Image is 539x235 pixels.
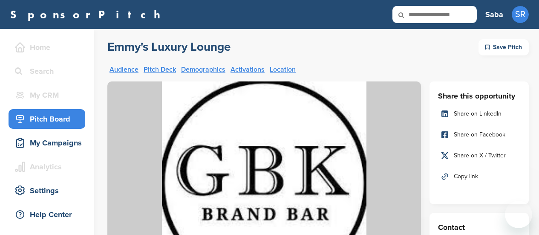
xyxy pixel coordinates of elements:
iframe: Button to launch messaging window [505,201,532,228]
a: Share on X / Twitter [438,147,520,165]
div: My CRM [13,87,85,103]
div: Search [13,64,85,79]
span: SR [512,6,529,23]
div: Help Center [13,207,85,222]
a: SponsorPitch [10,9,166,20]
div: Pitch Board [13,111,85,127]
a: Help Center [9,205,85,224]
a: Saba [485,5,503,24]
a: Search [9,61,85,81]
a: Copy link [438,168,520,186]
a: My Campaigns [9,133,85,153]
a: Home [9,38,85,57]
div: Save Pitch [478,39,529,55]
a: Emmy's Luxury Lounge [107,39,231,55]
span: Share on Facebook [454,130,505,139]
a: Pitch Deck [144,66,176,73]
span: Share on LinkedIn [454,109,502,119]
a: Location [270,66,296,73]
a: Share on LinkedIn [438,105,520,123]
h3: Saba [485,9,503,20]
a: Analytics [9,157,85,177]
a: Activations [231,66,265,73]
a: Pitch Board [9,109,85,129]
h3: Contact [438,221,520,233]
a: Share on Facebook [438,126,520,144]
span: Share on X / Twitter [454,151,506,160]
div: Home [13,40,85,55]
div: My Campaigns [13,135,85,151]
span: Copy link [454,172,478,181]
div: Analytics [13,159,85,174]
a: My CRM [9,85,85,105]
a: Audience [110,66,138,73]
div: Settings [13,183,85,198]
h3: Share this opportunity [438,90,520,102]
a: Demographics [181,66,225,73]
a: Settings [9,181,85,200]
